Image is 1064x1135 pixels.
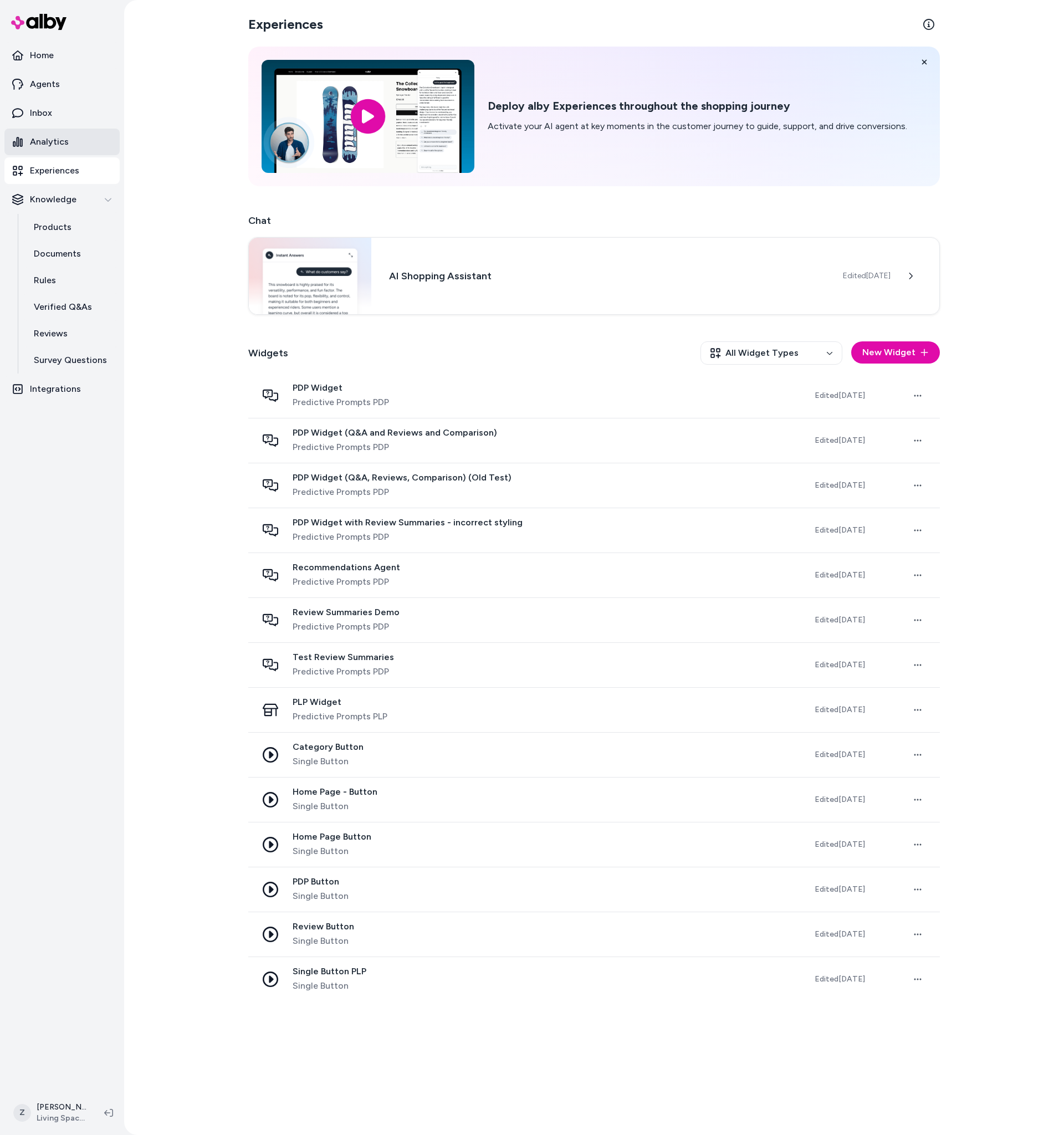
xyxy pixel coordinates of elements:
span: Single Button [293,755,364,768]
span: Single Button [293,800,377,813]
span: Predictive Prompts PDP [293,485,511,499]
span: Predictive Prompts PDP [293,396,389,409]
span: PDP Widget (Q&A and Reviews and Comparison) [293,427,497,438]
span: Edited [DATE] [815,750,865,759]
span: Recommendations Agent [293,562,400,573]
span: PLP Widget [293,697,387,708]
span: Single Button [293,934,354,948]
a: Experiences [4,157,120,184]
a: Products [23,214,120,241]
span: Edited [DATE] [815,885,865,894]
span: Edited [DATE] [815,391,865,400]
span: PDP Widget (Q&A, Reviews, Comparison) (Old Test) [293,472,511,483]
h2: Chat [248,213,940,228]
a: Verified Q&As [23,294,120,320]
button: Knowledge [4,186,120,213]
p: Activate your AI agent at key moments in the customer journey to guide, support, and drive conver... [488,120,907,133]
span: Edited [DATE] [815,929,865,939]
a: Chat widgetAI Shopping AssistantEdited[DATE] [248,237,940,315]
h2: Experiences [248,16,323,33]
p: Integrations [30,382,81,396]
p: [PERSON_NAME] [37,1102,86,1113]
img: Chat widget [249,238,371,314]
a: Agents [4,71,120,98]
p: Knowledge [30,193,76,206]
span: Review Button [293,921,354,932]
span: Test Review Summaries [293,652,394,663]
button: All Widget Types [700,341,842,365]
p: Agents [30,78,60,91]
p: Analytics [30,135,69,149]
a: Rules [23,267,120,294]
a: Survey Questions [23,347,120,374]
p: Reviews [34,327,68,340]
span: Single Button [293,845,371,858]
h3: AI Shopping Assistant [389,268,825,284]
a: Analytics [4,129,120,155]
span: Single Button [293,979,366,993]
span: Home Page Button [293,831,371,842]
span: Predictive Prompts PDP [293,530,523,544]
span: Edited [DATE] [815,525,865,535]
span: Living Spaces [37,1113,86,1124]
span: Edited [DATE] [815,795,865,804]
span: Single Button PLP [293,966,366,977]
span: PDP Button [293,876,349,887]
span: Category Button [293,742,364,753]
span: Predictive Prompts PDP [293,575,400,589]
span: Edited [DATE] [815,974,865,984]
span: Review Summaries Demo [293,607,400,618]
span: Predictive Prompts PDP [293,441,497,454]
p: Inbox [30,106,52,120]
p: Experiences [30,164,79,177]
span: Edited [DATE] [815,660,865,669]
span: Edited [DATE] [843,270,891,282]
span: Edited [DATE] [815,705,865,714]
a: Inbox [4,100,120,126]
p: Products [34,221,71,234]
span: Z [13,1104,31,1122]
p: Rules [34,274,56,287]
p: Survey Questions [34,354,107,367]
h2: Widgets [248,345,288,361]
span: PDP Widget with Review Summaries - incorrect styling [293,517,523,528]
span: Predictive Prompts PDP [293,620,400,633]
p: Home [30,49,54,62]
span: Edited [DATE] [815,436,865,445]
span: Predictive Prompts PDP [293,665,394,678]
span: Home Page - Button [293,786,377,797]
h2: Deploy alby Experiences throughout the shopping journey [488,99,907,113]
img: alby Logo [11,14,66,30]
span: Predictive Prompts PLP [293,710,387,723]
a: Documents [23,241,120,267]
p: Verified Q&As [34,300,92,314]
button: Z[PERSON_NAME]Living Spaces [7,1095,95,1131]
a: Integrations [4,376,120,402]
span: Edited [DATE] [815,570,865,580]
span: Edited [DATE] [815,615,865,625]
span: Edited [DATE] [815,480,865,490]
button: New Widget [851,341,940,364]
span: PDP Widget [293,382,389,393]
a: Reviews [23,320,120,347]
span: Edited [DATE] [815,840,865,849]
span: Single Button [293,889,349,903]
p: Documents [34,247,81,260]
a: Home [4,42,120,69]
